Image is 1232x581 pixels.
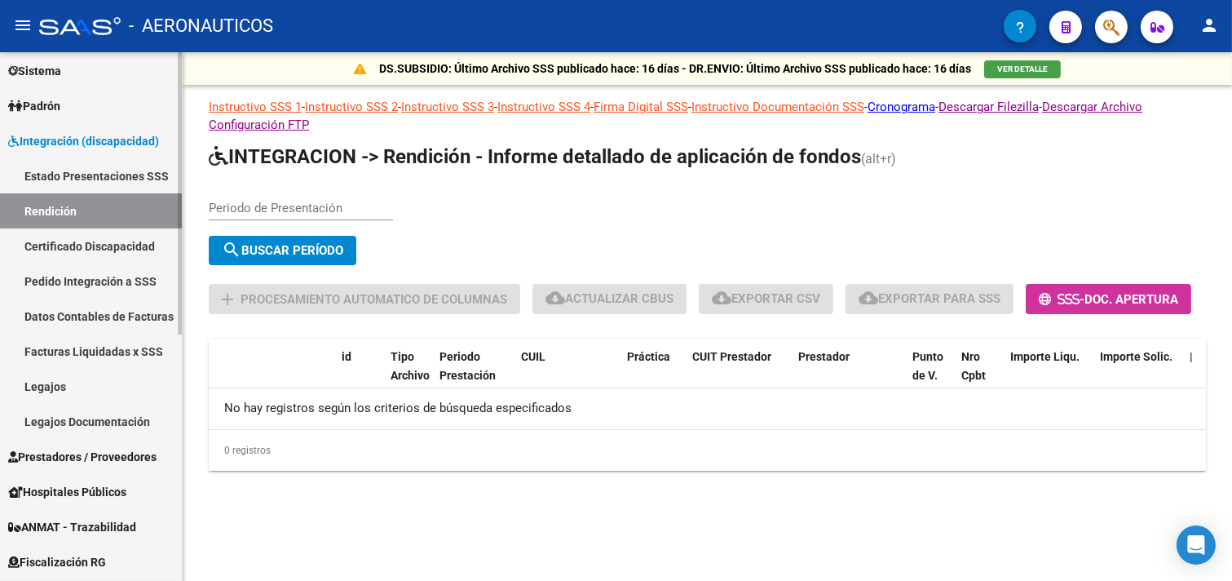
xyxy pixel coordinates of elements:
a: Instructivo SSS 2 [305,100,398,114]
mat-icon: menu [13,16,33,35]
p: DS.SUBSIDIO: Último Archivo SSS publicado hace: 16 días - DR.ENVIO: Último Archivo SSS publicado ... [379,60,971,78]
span: ANMAT - Trazabilidad [8,518,136,536]
span: Periodo Prestación [439,350,496,382]
a: Cronograma [868,100,935,114]
button: VER DETALLE [984,60,1061,78]
datatable-header-cell: | [1183,339,1199,411]
span: Buscar Período [222,243,343,258]
span: id [342,350,351,363]
span: Fiscalización RG [8,553,106,571]
mat-icon: cloud_download [545,288,565,308]
button: Buscar Período [209,236,356,265]
datatable-header-cell: Práctica [620,339,686,411]
datatable-header-cell: Nro Cpbt [955,339,1004,411]
span: Exportar para SSS [859,291,1000,306]
a: Instructivo SSS 1 [209,100,302,114]
span: - [1039,292,1084,307]
mat-icon: cloud_download [859,288,878,308]
span: Sistema [8,62,61,80]
span: | [1190,350,1193,363]
a: Instructivo SSS 3 [401,100,494,114]
button: Exportar para SSS [846,284,1013,314]
span: Padrón [8,97,60,115]
span: CUIT Prestador [692,350,771,363]
button: Procesamiento automatico de columnas [209,284,520,314]
button: Exportar CSV [699,284,833,314]
a: Descargar Filezilla [938,100,1039,114]
mat-icon: person [1199,16,1219,35]
datatable-header-cell: CUIT Prestador [686,339,792,411]
span: Doc. Apertura [1084,292,1178,307]
span: CUIL [521,350,545,363]
span: Exportar CSV [712,291,820,306]
span: VER DETALLE [997,64,1048,73]
datatable-header-cell: CUIL [514,339,620,411]
mat-icon: cloud_download [712,288,731,308]
span: Tipo Archivo [391,350,430,382]
a: Instructivo Documentación SSS [691,100,864,114]
span: Nro Cpbt [961,350,986,382]
button: -Doc. Apertura [1026,284,1191,314]
datatable-header-cell: Importe Solic. [1093,339,1183,411]
datatable-header-cell: Periodo Prestación [433,339,514,411]
span: - AERONAUTICOS [129,8,273,44]
button: Actualizar CBUs [532,284,687,314]
span: Prestadores / Proveedores [8,448,157,466]
span: Hospitales Públicos [8,483,126,501]
span: Prestador [798,350,850,363]
span: Integración (discapacidad) [8,132,159,150]
a: Instructivo SSS 4 [497,100,590,114]
div: 0 registros [209,430,1206,471]
datatable-header-cell: Prestador [792,339,906,411]
a: Firma Digital SSS [594,100,688,114]
span: Importe Solic. [1100,350,1172,363]
datatable-header-cell: Tipo Archivo [384,339,433,411]
span: Procesamiento automatico de columnas [241,292,507,307]
datatable-header-cell: Punto de V. [906,339,955,411]
span: (alt+r) [861,151,896,166]
span: INTEGRACION -> Rendición - Informe detallado de aplicación de fondos [209,145,861,168]
p: - - - - - - - - [209,98,1206,134]
mat-icon: add [218,290,237,309]
div: Open Intercom Messenger [1177,526,1216,565]
div: No hay registros según los criterios de búsqueda especificados [209,388,1206,429]
mat-icon: search [222,240,241,259]
datatable-header-cell: Importe Liqu. [1004,339,1093,411]
datatable-header-cell: id [335,339,384,411]
span: Punto de V. [912,350,943,382]
span: Actualizar CBUs [545,291,673,306]
span: Práctica [627,350,670,363]
span: Importe Liqu. [1010,350,1080,363]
